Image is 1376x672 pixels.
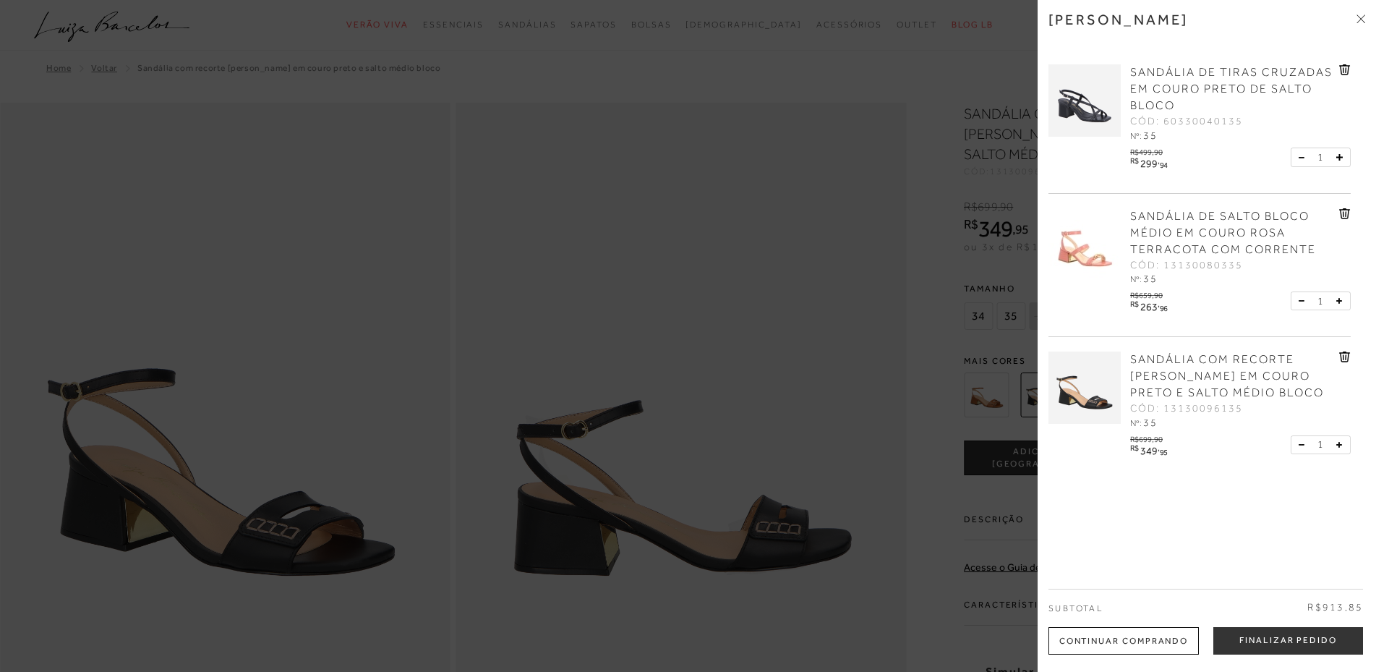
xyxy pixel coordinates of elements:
i: , [1158,300,1168,308]
div: R$659,90 [1130,287,1170,299]
span: 35 [1143,129,1158,141]
span: 263 [1140,301,1158,312]
div: R$699,90 [1130,431,1170,443]
button: Finalizar Pedido [1213,627,1363,655]
span: SANDÁLIA DE SALTO BLOCO MÉDIO EM COURO ROSA TERRACOTA COM CORRENTE [1130,210,1316,256]
span: Nº: [1130,274,1142,284]
a: SANDÁLIA DE TIRAS CRUZADAS EM COURO PRETO DE SALTO BLOCO [1130,64,1336,114]
span: 35 [1143,273,1158,284]
div: Continuar Comprando [1048,627,1199,655]
span: 96 [1160,304,1168,312]
div: R$499,90 [1130,144,1170,156]
img: SANDÁLIA DE SALTO BLOCO MÉDIO EM COURO ROSA TERRACOTA COM CORRENTE [1048,208,1121,281]
a: SANDÁLIA COM RECORTE [PERSON_NAME] EM COURO PRETO E SALTO MÉDIO BLOCO [1130,352,1336,401]
span: R$913,85 [1307,600,1363,615]
i: R$ [1130,300,1138,308]
span: 35 [1143,417,1158,428]
img: SANDÁLIA COM RECORTE PENNY LOAFER EM COURO PRETO E SALTO MÉDIO BLOCO [1048,352,1121,424]
span: 299 [1140,158,1158,169]
span: SANDÁLIA DE TIRAS CRUZADAS EM COURO PRETO DE SALTO BLOCO [1130,66,1333,112]
span: CÓD: 60330040135 [1130,114,1243,129]
span: 1 [1317,294,1323,309]
i: , [1158,157,1168,165]
span: 1 [1317,437,1323,452]
span: CÓD: 13130080335 [1130,258,1243,273]
i: R$ [1130,444,1138,452]
span: Nº: [1130,418,1142,428]
span: 95 [1160,448,1168,456]
span: SANDÁLIA COM RECORTE [PERSON_NAME] EM COURO PRETO E SALTO MÉDIO BLOCO [1130,353,1324,399]
a: SANDÁLIA DE SALTO BLOCO MÉDIO EM COURO ROSA TERRACOTA COM CORRENTE [1130,208,1336,258]
span: 1 [1317,150,1323,165]
i: , [1158,444,1168,452]
span: CÓD: 13130096135 [1130,401,1243,416]
i: R$ [1130,157,1138,165]
span: 94 [1160,161,1168,169]
span: Nº: [1130,131,1142,141]
span: 349 [1140,445,1158,456]
img: SANDÁLIA DE TIRAS CRUZADAS EM COURO PRETO DE SALTO BLOCO [1048,64,1121,137]
span: Subtotal [1048,603,1103,613]
h3: [PERSON_NAME] [1048,11,1189,28]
